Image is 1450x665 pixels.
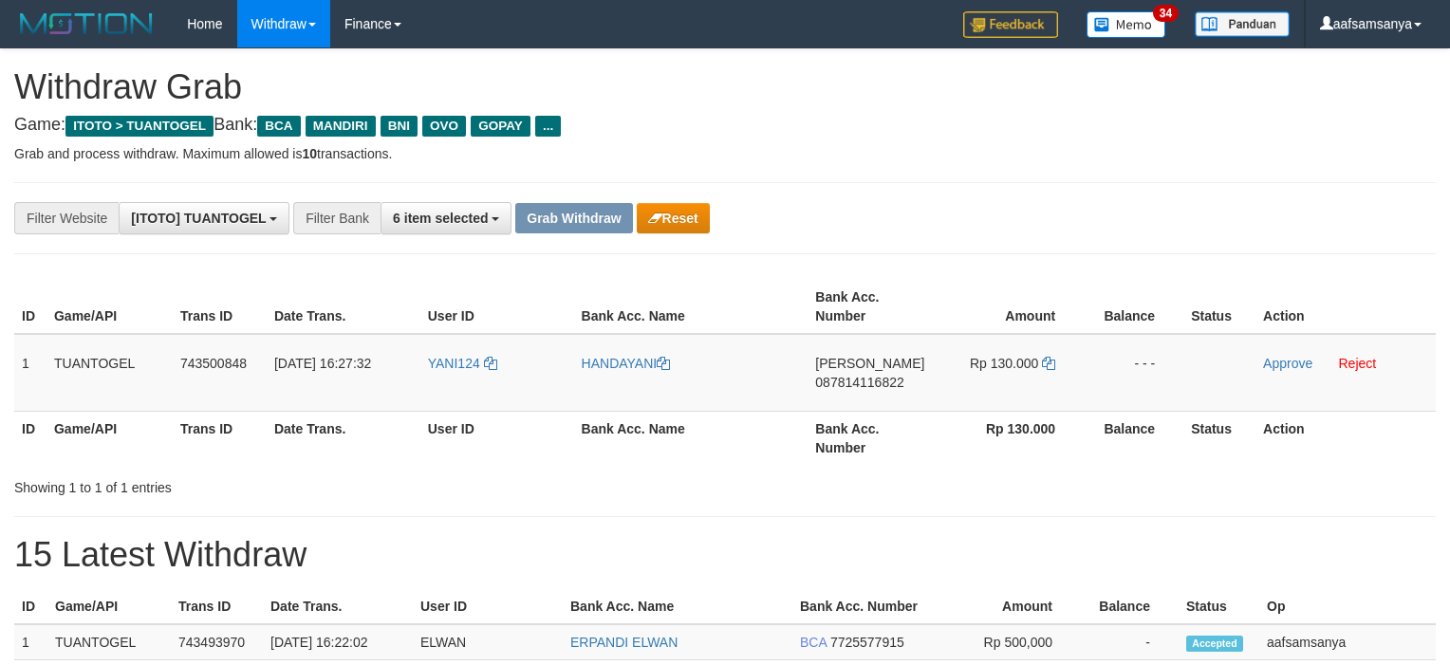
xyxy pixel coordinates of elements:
span: 6 item selected [393,211,488,226]
span: GOPAY [471,116,530,137]
th: Amount [934,589,1081,624]
span: YANI124 [428,356,480,371]
span: [DATE] 16:27:32 [274,356,371,371]
h1: 15 Latest Withdraw [14,536,1436,574]
h4: Game: Bank: [14,116,1436,135]
span: BCA [257,116,300,137]
img: panduan.png [1195,11,1290,37]
button: 6 item selected [381,202,511,234]
td: TUANTOGEL [46,334,173,412]
p: Grab and process withdraw. Maximum allowed is transactions. [14,144,1436,163]
img: Button%20Memo.svg [1087,11,1166,38]
th: Rp 130.000 [934,411,1084,465]
th: ID [14,280,46,334]
td: 1 [14,334,46,412]
img: Feedback.jpg [963,11,1058,38]
button: Grab Withdraw [515,203,632,233]
span: ITOTO > TUANTOGEL [65,116,214,137]
th: Date Trans. [267,280,420,334]
td: TUANTOGEL [47,624,171,660]
th: User ID [413,589,563,624]
th: Bank Acc. Name [574,280,809,334]
th: Trans ID [171,589,263,624]
a: YANI124 [428,356,497,371]
h1: Withdraw Grab [14,68,1436,106]
th: Game/API [46,411,173,465]
th: Bank Acc. Name [574,411,809,465]
th: Date Trans. [263,589,413,624]
a: ERPANDI ELWAN [570,635,678,650]
td: [DATE] 16:22:02 [263,624,413,660]
td: - - - [1084,334,1183,412]
td: 1 [14,624,47,660]
th: Bank Acc. Number [792,589,934,624]
div: Filter Website [14,202,119,234]
th: Trans ID [173,280,267,334]
span: MANDIRI [306,116,376,137]
span: ... [535,116,561,137]
th: Game/API [46,280,173,334]
th: User ID [420,280,574,334]
th: Balance [1081,589,1179,624]
th: Op [1259,589,1436,624]
a: Copy 130000 to clipboard [1042,356,1055,371]
a: HANDAYANI [582,356,671,371]
a: Approve [1263,356,1312,371]
span: Copy 087814116822 to clipboard [815,375,903,390]
span: [ITOTO] TUANTOGEL [131,211,266,226]
th: Status [1183,280,1255,334]
button: [ITOTO] TUANTOGEL [119,202,289,234]
th: Action [1255,411,1436,465]
span: Copy 7725577915 to clipboard [830,635,904,650]
span: [PERSON_NAME] [815,356,924,371]
span: BNI [381,116,418,137]
a: Reject [1339,356,1377,371]
span: OVO [422,116,466,137]
th: Status [1183,411,1255,465]
th: Action [1255,280,1436,334]
span: 34 [1153,5,1179,22]
span: Accepted [1186,636,1243,652]
img: MOTION_logo.png [14,9,158,38]
th: Date Trans. [267,411,420,465]
th: Bank Acc. Name [563,589,792,624]
th: Status [1179,589,1259,624]
button: Reset [637,203,710,233]
span: 743500848 [180,356,247,371]
span: BCA [800,635,827,650]
th: ID [14,589,47,624]
td: aafsamsanya [1259,624,1436,660]
td: - [1081,624,1179,660]
th: User ID [420,411,574,465]
strong: 10 [302,146,317,161]
th: Bank Acc. Number [808,280,934,334]
th: Trans ID [173,411,267,465]
th: Amount [934,280,1084,334]
th: Balance [1084,280,1183,334]
td: ELWAN [413,624,563,660]
th: ID [14,411,46,465]
th: Balance [1084,411,1183,465]
span: Rp 130.000 [970,356,1038,371]
td: Rp 500,000 [934,624,1081,660]
div: Filter Bank [293,202,381,234]
td: 743493970 [171,624,263,660]
div: Showing 1 to 1 of 1 entries [14,471,590,497]
th: Bank Acc. Number [808,411,934,465]
th: Game/API [47,589,171,624]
